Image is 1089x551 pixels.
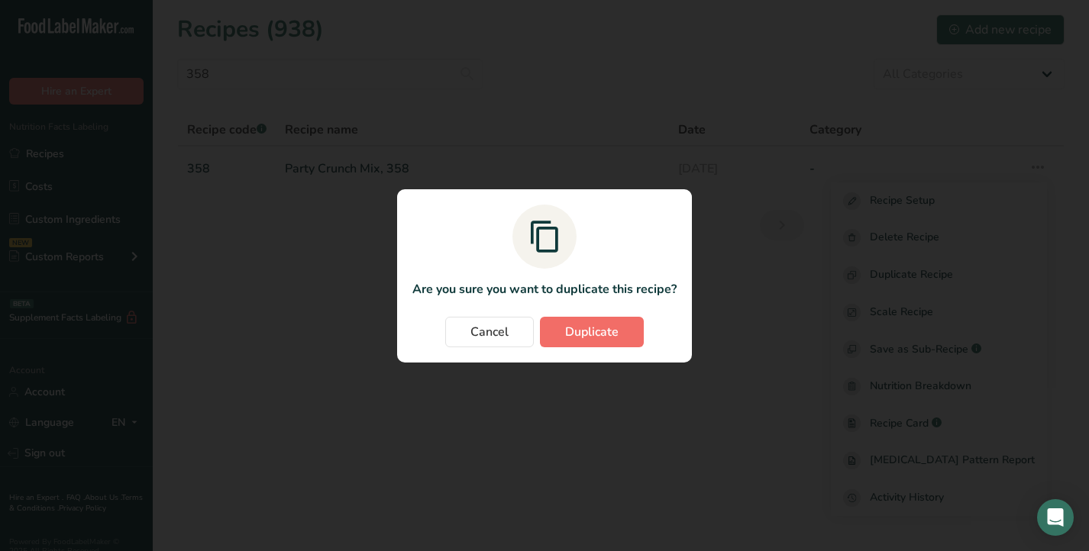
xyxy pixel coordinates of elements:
p: Are you sure you want to duplicate this recipe? [412,280,677,298]
button: Cancel [445,317,534,347]
div: Open Intercom Messenger [1037,499,1074,536]
span: Duplicate [565,323,619,341]
span: Cancel [470,323,509,341]
button: Duplicate [540,317,644,347]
